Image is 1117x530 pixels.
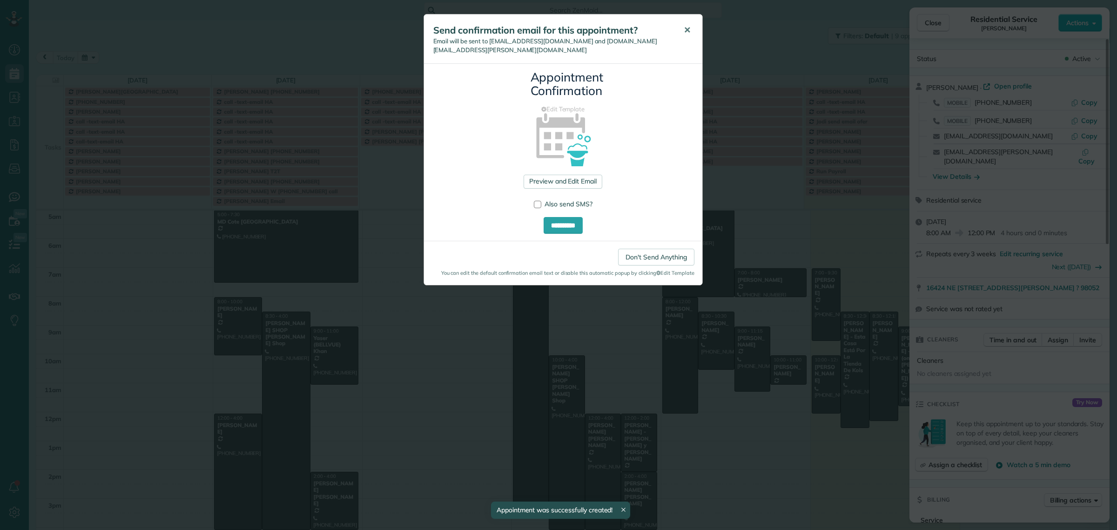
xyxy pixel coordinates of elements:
[432,269,694,277] small: You can edit the default confirmation email text or disable this automatic popup by clicking Edit...
[431,105,695,114] a: Edit Template
[524,175,602,189] a: Preview and Edit Email
[618,249,694,265] a: Don't Send Anything
[531,71,596,97] h3: Appointment Confirmation
[684,25,691,35] span: ✕
[433,24,671,37] h5: Send confirmation email for this appointment?
[433,37,657,54] span: Email will be sent to [EMAIL_ADDRESS][DOMAIN_NAME] and [DOMAIN_NAME][EMAIL_ADDRESS][PERSON_NAME][...
[491,502,631,519] div: Appointment was successfully created!
[545,200,592,208] span: Also send SMS?
[521,97,605,180] img: appointment_confirmation_icon-141e34405f88b12ade42628e8c248340957700ab75a12ae832a8710e9b578dc5.png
